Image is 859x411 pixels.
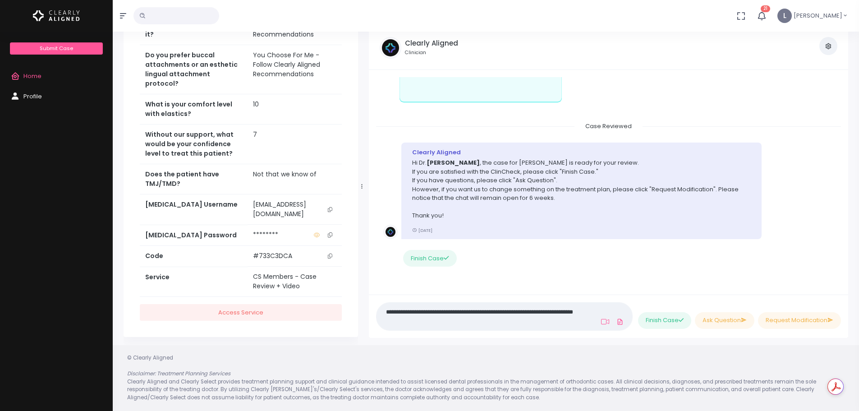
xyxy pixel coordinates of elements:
span: Case Reviewed [574,119,643,133]
td: [EMAIL_ADDRESS][DOMAIN_NAME] [248,194,342,225]
th: Code [140,246,248,267]
th: Do you prefer buccal attachments or an esthetic lingual attachment protocol? [140,45,248,94]
td: 7 [248,125,342,164]
small: Clinician [405,49,458,56]
th: Without our support, what would be your confidence level to treat this patient? [140,125,248,164]
th: [MEDICAL_DATA] Password [140,225,248,245]
p: Hi Dr. , the case for [PERSON_NAME] is ready for your review. If you are satisfied with the ClinC... [412,158,751,220]
em: Disclaimer: Treatment Planning Services [127,370,230,377]
th: Service [140,267,248,297]
button: Finish Case [638,312,691,329]
span: Submit Case [40,45,73,52]
button: Finish Case [403,250,456,267]
div: Clearly Aligned [412,148,751,157]
a: Access Service [140,304,342,321]
td: 10 [248,94,342,125]
h5: Clearly Aligned [405,39,458,47]
small: [DATE] [412,227,432,233]
div: CS Members - Case Review + Video [253,272,336,291]
span: Profile [23,92,42,101]
a: Add Loom Video [599,318,611,325]
div: © Clearly Aligned Clearly Aligned and Clearly Select provides treatment planning support and clin... [118,354,854,402]
a: Add Files [615,314,625,330]
a: Submit Case [10,42,102,55]
b: [PERSON_NAME] [427,158,480,167]
th: Does the patient have TMJ/TMD? [140,164,248,194]
span: 21 [761,5,770,12]
img: Logo Horizontal [33,6,80,25]
td: Not that we know of [248,164,342,194]
button: Request Modification [758,312,841,329]
span: [PERSON_NAME] [794,11,842,20]
div: scrollable content [376,77,841,286]
th: [MEDICAL_DATA] Username [140,194,248,225]
span: L [777,9,792,23]
span: Home [23,72,41,80]
td: #733C3DCA [248,246,342,267]
th: What is your comfort level with elastics? [140,94,248,125]
td: You Choose For Me - Follow Clearly Aligned Recommendations [248,45,342,94]
button: Ask Question [695,312,754,329]
div: scrollable content [124,26,358,348]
